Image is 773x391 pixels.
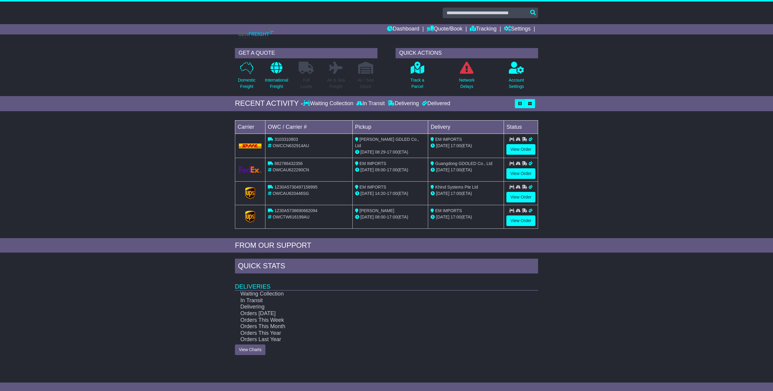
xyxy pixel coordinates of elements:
a: Track aParcel [410,61,425,93]
span: OWCTW616199AU [273,215,310,219]
div: Delivering [386,100,420,107]
p: Domestic Freight [238,77,255,90]
span: 08:00 [375,215,386,219]
div: (ETA) [431,190,501,197]
span: [DATE] [361,215,374,219]
img: DHL.png [239,144,261,148]
span: 14:20 [375,191,386,196]
span: 08:29 [375,150,386,154]
a: NetworkDelays [459,61,475,93]
td: Orders This Year [235,330,508,337]
p: Full Loads [299,77,314,90]
img: GetCarrierServiceLogo [245,211,255,223]
a: View Charts [235,344,265,355]
a: Settings [504,24,531,34]
span: [PERSON_NAME] [360,208,394,213]
td: Deliveries [235,275,538,290]
img: GetCarrierServiceLogo [245,187,255,199]
span: EM IMPORTS [360,161,386,166]
span: Khind Systems Pte Ltd [435,185,478,189]
span: 17:00 [387,215,397,219]
td: Carrier [235,120,265,134]
span: [DATE] [436,191,449,196]
span: 09:00 [375,167,386,172]
td: Orders Last Year [235,336,508,343]
a: View Order [506,144,535,155]
div: (ETA) [431,167,501,173]
a: View Order [506,215,535,226]
div: QUICK ACTIONS [396,48,538,58]
span: [DATE] [436,143,449,148]
td: Delivery [428,120,504,134]
p: Account Settings [509,77,524,90]
span: [PERSON_NAME] GDLED Co., Ltd [355,137,419,148]
p: Air / Sea Depot [358,77,374,90]
span: 17:00 [387,191,397,196]
p: International Freight [265,77,288,90]
span: Guangdong GDOLED Co., Ltd [435,161,492,166]
p: Air & Sea Freight [327,77,345,90]
span: [DATE] [361,167,374,172]
span: 3103310803 [274,137,298,142]
span: EM IMPORTS [360,185,386,189]
span: 882786432356 [274,161,303,166]
a: AccountSettings [508,61,524,93]
div: Waiting Collection [303,100,355,107]
div: Delivered [420,100,450,107]
td: Pickup [352,120,428,134]
div: GET A QUOTE [235,48,377,58]
a: Quote/Book [427,24,462,34]
div: - (ETA) [355,190,426,197]
p: Network Delays [459,77,474,90]
span: 17:00 [451,167,461,172]
a: Dashboard [387,24,419,34]
span: OWCAU622290CN [273,167,309,172]
p: Track a Parcel [410,77,424,90]
span: [DATE] [436,167,449,172]
a: View Order [506,192,535,202]
a: View Order [506,168,535,179]
img: GetCarrierServiceLogo [239,166,261,173]
span: 17:00 [451,215,461,219]
div: (ETA) [431,214,501,220]
span: OWCAU620446SG [273,191,309,196]
td: Orders [DATE] [235,310,508,317]
td: Waiting Collection [235,290,508,297]
a: DomesticFreight [238,61,256,93]
span: 17:00 [451,191,461,196]
span: OWCCN632914AU [273,143,309,148]
span: 1Z30A5738690662094 [274,208,317,213]
div: - (ETA) [355,214,426,220]
a: InternationalFreight [265,61,288,93]
span: 1Z30A5730497158995 [274,185,317,189]
div: RECENT ACTIVITY - [235,99,303,108]
div: - (ETA) [355,149,426,155]
div: In Transit [355,100,386,107]
span: EM IMPORTS [435,137,462,142]
td: Delivering [235,304,508,310]
div: (ETA) [431,143,501,149]
div: Quick Stats [235,259,538,275]
span: [DATE] [361,191,374,196]
td: Status [504,120,538,134]
span: 17:00 [387,167,397,172]
td: Orders This Month [235,323,508,330]
td: OWC / Carrier # [265,120,353,134]
div: FROM OUR SUPPORT [235,241,538,250]
a: Tracking [470,24,496,34]
td: Orders This Week [235,317,508,324]
span: EM IMPORTS [435,208,462,213]
span: [DATE] [361,150,374,154]
td: In Transit [235,297,508,304]
span: 17:00 [387,150,397,154]
div: - (ETA) [355,167,426,173]
span: 17:00 [451,143,461,148]
span: [DATE] [436,215,449,219]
